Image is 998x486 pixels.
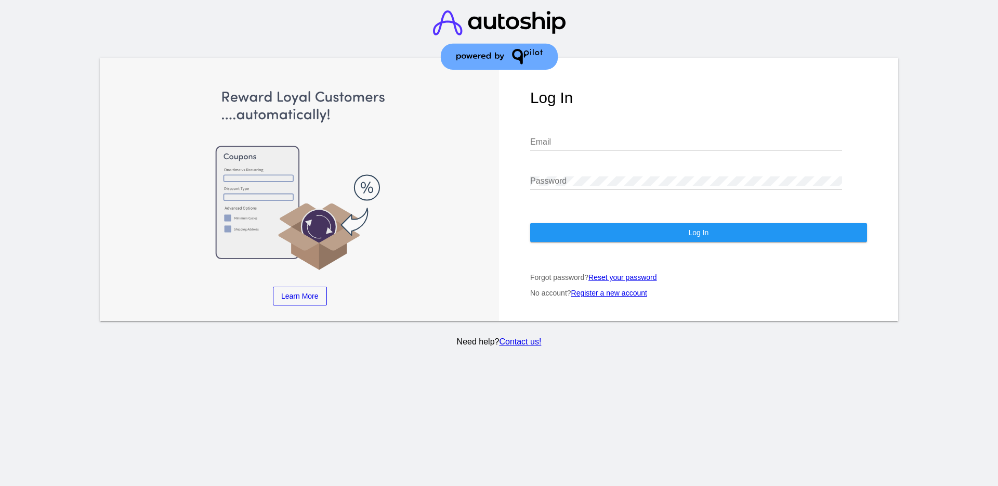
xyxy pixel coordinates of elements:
[530,89,867,107] h1: Log In
[588,273,657,282] a: Reset your password
[688,228,708,237] span: Log In
[530,273,867,282] p: Forgot password?
[273,287,327,305] a: Learn More
[499,337,541,346] a: Contact us!
[530,137,842,147] input: Email
[132,89,468,271] img: Apply Coupons Automatically to Scheduled Orders with QPilot
[530,289,867,297] p: No account?
[571,289,647,297] a: Register a new account
[281,292,319,300] span: Learn More
[98,337,900,347] p: Need help?
[530,223,867,242] button: Log In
